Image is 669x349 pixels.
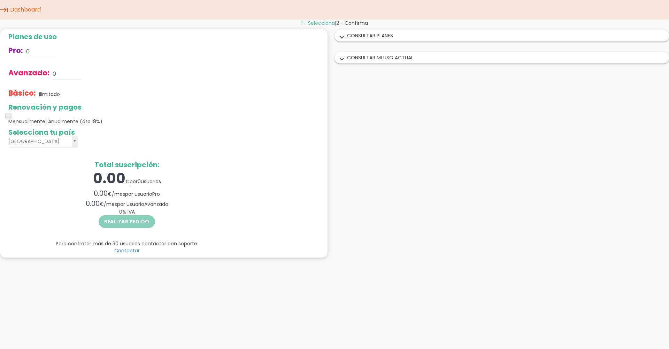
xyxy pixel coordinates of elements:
[335,30,669,41] div: CONSULTAR PLANES
[86,199,100,208] span: 0.00
[106,201,117,208] span: mes
[8,128,245,136] h2: Selecciona tu país
[114,191,125,198] span: mes
[336,55,347,64] i: expand_more
[45,118,102,125] span: | Anualmente (dto. 8%)
[94,188,108,198] span: 0.00
[152,191,160,198] span: Pro
[8,169,245,188] div: por usuarios
[8,118,102,125] span: Mensualmente
[8,161,245,169] h2: Total suscripción:
[93,169,125,188] span: 0.00
[8,199,245,209] div: / por usuario
[301,20,335,27] span: 1 - Selecciona
[144,201,168,208] span: Avanzado
[8,103,245,111] h2: Renovación y pagos
[119,208,122,215] span: 0
[8,33,245,40] h2: Planes de uso
[114,247,140,254] a: Contactar
[8,188,245,199] div: / por usuario
[8,240,245,247] p: Para contratar más de 30 usuarios contactar con soporte.
[100,201,104,208] span: €
[336,20,368,27] span: 2 - Confirma
[8,88,36,98] span: Básico:
[335,52,669,63] div: CONSULTAR MI USO ACTUAL
[8,136,69,147] span: [GEOGRAPHIC_DATA]
[8,68,49,78] span: Avanzado:
[138,178,141,185] span: 0
[8,45,23,55] span: Pro:
[125,178,130,185] span: €
[39,91,60,98] p: Ilimitado
[108,191,112,198] span: €
[119,208,135,215] span: % IVA
[8,136,78,148] a: [GEOGRAPHIC_DATA]
[336,33,347,42] i: expand_more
